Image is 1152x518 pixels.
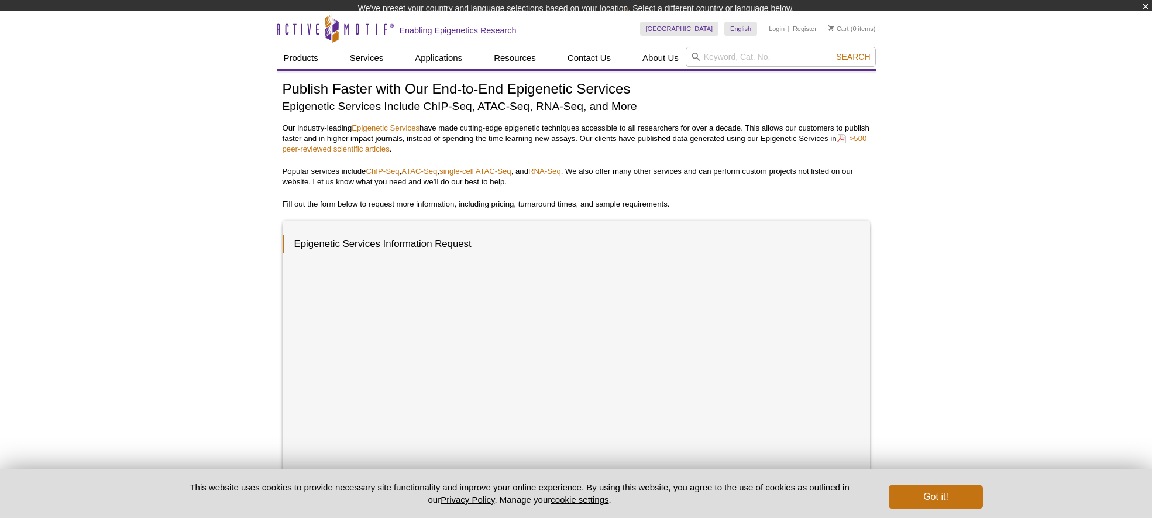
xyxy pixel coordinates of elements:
[352,124,419,132] a: Epigenetic Services
[283,133,867,155] a: >500 peer-reviewed scientific articles
[283,98,870,114] h2: Epigenetic Services Include ChIP-Seq, ATAC-Seq, RNA-Seq, and More
[724,22,757,36] a: English
[401,167,437,176] a: ATAC-Seq
[836,52,870,61] span: Search
[833,52,874,62] button: Search
[793,25,817,33] a: Register
[283,166,870,187] p: Popular services include , , , and . We also offer many other services and can perform custom pro...
[828,25,849,33] a: Cart
[277,47,325,69] a: Products
[769,25,785,33] a: Login
[408,47,469,69] a: Applications
[788,22,790,36] li: |
[828,22,876,36] li: (0 items)
[400,25,517,36] h2: Enabling Epigenetics Research
[828,25,834,31] img: Your Cart
[343,47,391,69] a: Services
[551,495,608,505] button: cookie settings
[686,47,876,67] input: Keyword, Cat. No.
[625,9,656,36] img: Change Here
[487,47,543,69] a: Resources
[441,495,494,505] a: Privacy Policy
[439,167,511,176] a: single-cell ATAC-Seq
[283,123,870,155] p: Our industry-leading have made cutting-edge epigenetic techniques accessible to all researchers f...
[283,199,870,210] p: Fill out the form below to request more information, including pricing, turnaround times, and sam...
[528,167,561,176] a: RNA-Seq
[560,47,618,69] a: Contact Us
[889,485,982,509] button: Got it!
[170,481,870,506] p: This website uses cookies to provide necessary site functionality and improve your online experie...
[635,47,686,69] a: About Us
[640,22,719,36] a: [GEOGRAPHIC_DATA]
[366,167,399,176] a: ChIP-Seq
[283,235,858,253] h3: Epigenetic Services Information Request
[283,81,870,98] h1: Publish Faster with Our End-to-End Epigenetic Services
